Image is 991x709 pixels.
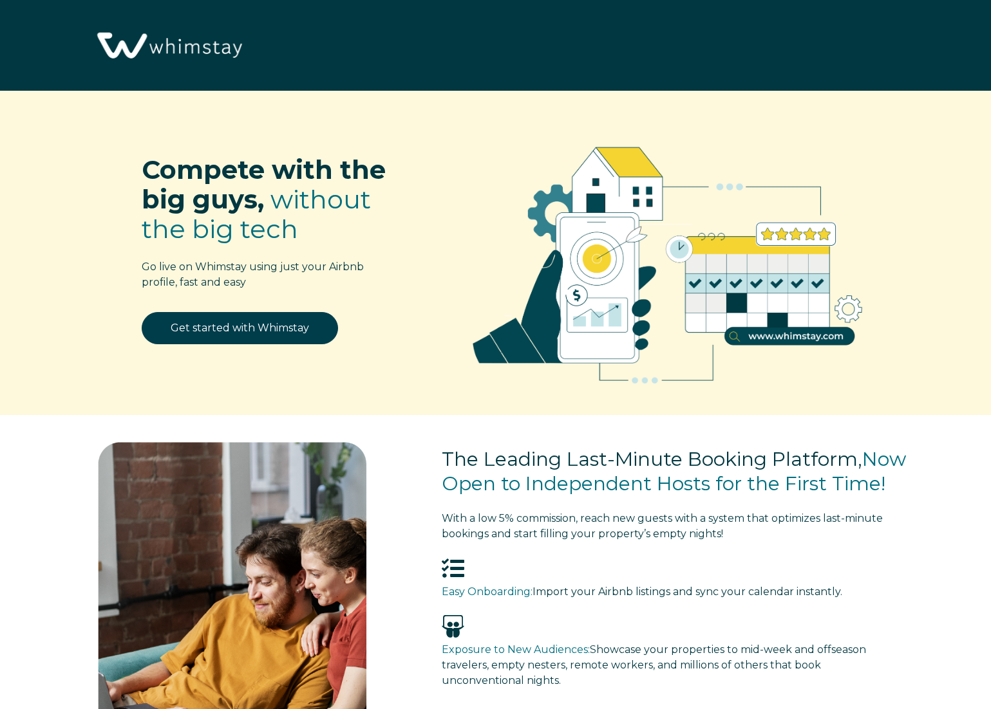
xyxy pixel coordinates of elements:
[142,183,371,244] span: without the big tech
[441,110,894,407] img: RBO Ilustrations-02
[442,643,866,686] span: Showcase your properties to mid-week and offseason travelers, empty nesters, remote workers, and ...
[142,261,364,288] span: Go live on Whimstay using just your Airbnb profile, fast and easy
[442,512,883,540] span: tart filling your property’s empty nights!
[142,312,338,344] a: Get started with Whimstay
[442,585,533,598] span: Easy Onboarding:
[442,447,862,471] span: The Leading Last-Minute Booking Platform,
[442,512,883,540] span: With a low 5% commission, reach new guests with a system that optimizes last-minute bookings and s
[442,643,590,656] span: Exposure to New Audiences:
[442,447,906,495] span: Now Open to Independent Hosts for the First Time!
[533,585,842,598] span: Import your Airbnb listings and sync your calendar instantly.
[142,154,386,215] span: Compete with the big guys,
[90,6,247,86] img: Whimstay Logo-02 1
